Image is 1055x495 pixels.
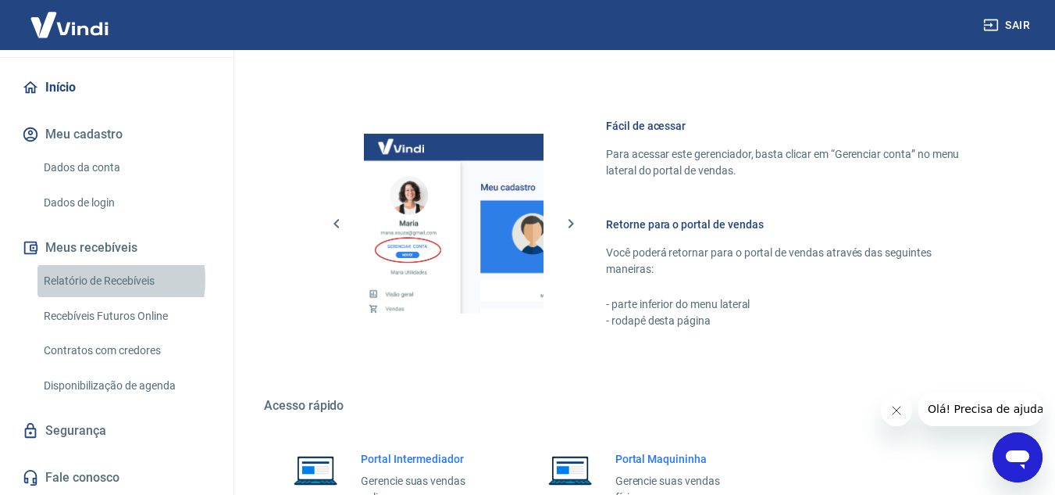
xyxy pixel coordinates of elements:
[537,451,603,489] img: Imagem de um notebook aberto
[37,265,215,297] a: Relatório de Recebíveis
[615,451,745,467] h6: Portal Maquininha
[37,152,215,184] a: Dados da conta
[37,335,215,367] a: Contratos com credores
[606,313,980,329] p: - rodapé desta página
[264,398,1018,414] h5: Acesso rápido
[37,300,215,332] a: Recebíveis Futuros Online
[606,217,980,232] h6: Retorne para o portal de vendas
[918,392,1043,426] iframe: Mensagem da empresa
[606,118,980,134] h6: Fácil de acessar
[606,296,980,313] p: - parte inferior do menu lateral
[19,414,215,448] a: Segurança
[980,11,1036,40] button: Sair
[19,70,215,105] a: Início
[19,231,215,265] button: Meus recebíveis
[37,187,215,219] a: Dados de login
[606,245,980,278] p: Você poderá retornar para o portal de vendas através das seguintes maneiras:
[283,451,348,489] img: Imagem de um notebook aberto
[606,146,980,179] p: Para acessar este gerenciador, basta clicar em “Gerenciar conta” no menu lateral do portal de ven...
[19,1,120,48] img: Vindi
[9,11,131,23] span: Olá! Precisa de ajuda?
[19,461,215,495] a: Fale conosco
[19,117,215,152] button: Meu cadastro
[364,134,544,314] img: Imagem da dashboard mostrando o botão de gerenciar conta na sidebar no lado esquerdo
[361,451,490,467] h6: Portal Intermediador
[37,370,215,402] a: Disponibilização de agenda
[993,432,1043,482] iframe: Botão para abrir a janela de mensagens
[881,395,912,426] iframe: Fechar mensagem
